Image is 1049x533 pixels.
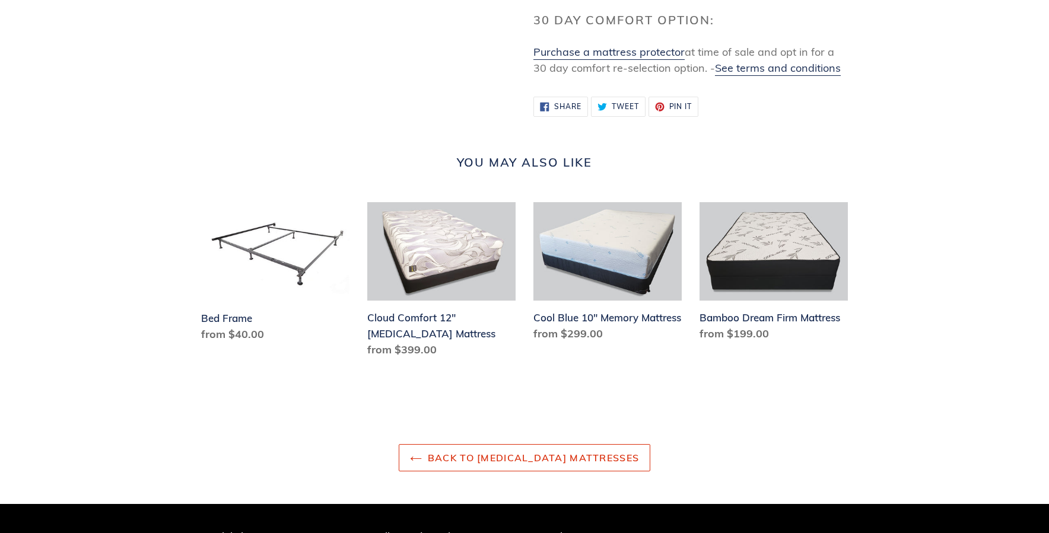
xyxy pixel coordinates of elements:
h2: You may also like [201,155,848,170]
a: See terms and conditions [715,61,841,76]
a: Bamboo Dream Firm Mattress [700,202,848,347]
a: Bed Frame [201,202,349,347]
h2: 30 Day Comfort Option: [533,13,848,27]
a: Cool Blue 10" Memory Mattress [533,202,682,347]
span: Pin it [669,103,692,110]
p: at time of sale and opt in for a 30 day comfort re-selection option. - [533,44,848,76]
span: Tweet [612,103,639,110]
a: Purchase a mattress protector [533,45,685,60]
a: Back to [MEDICAL_DATA] Mattresses [399,444,650,471]
a: Cloud Comfort 12" Memory Foam Mattress [367,202,516,363]
span: Share [554,103,581,110]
